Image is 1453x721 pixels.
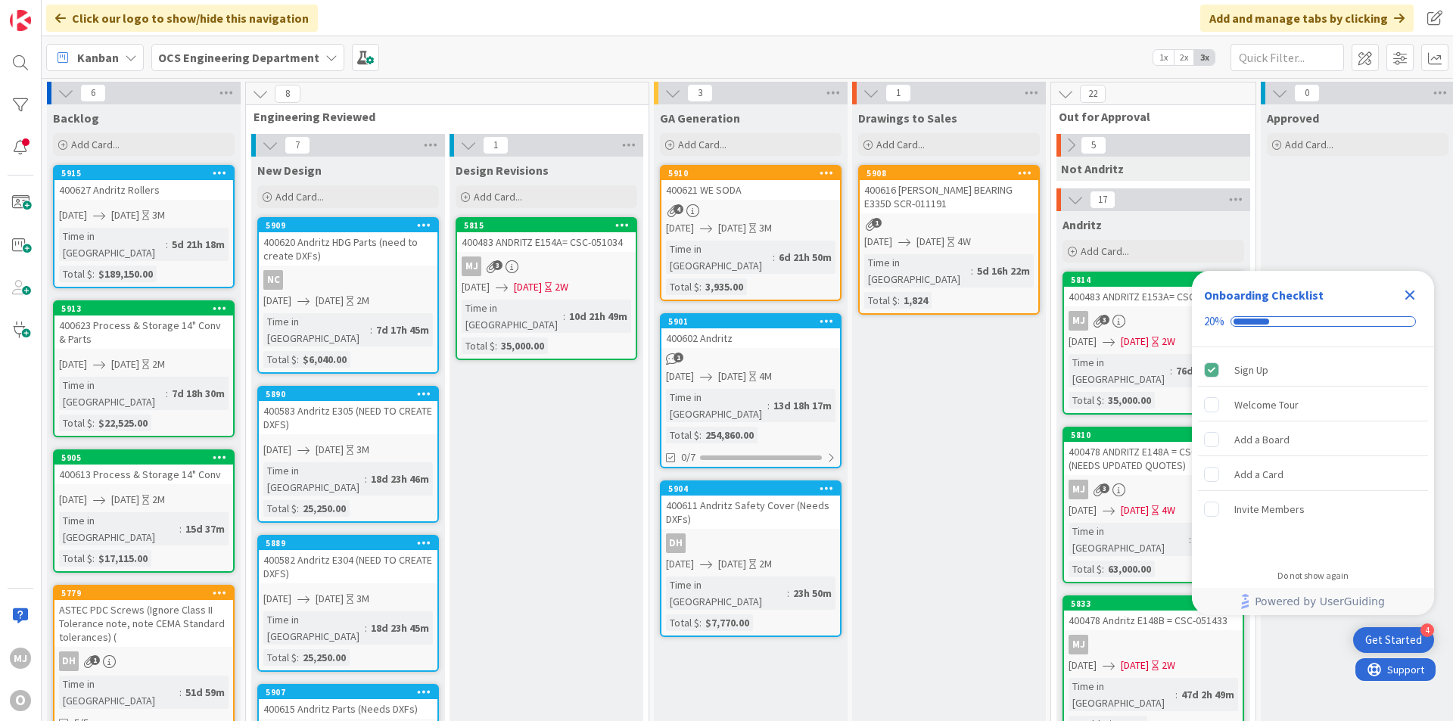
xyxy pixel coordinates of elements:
span: 0 [1294,84,1320,102]
div: 5779 [54,586,233,600]
div: 400478 ANDRITZ E148A = CSC-051239 (NEEDS UPDATED QUOTES) [1064,442,1243,475]
img: Visit kanbanzone.com [10,10,31,31]
div: Time in [GEOGRAPHIC_DATA] [864,254,971,287]
div: Total $ [263,351,297,368]
span: Add Card... [474,190,522,204]
span: Support [32,2,69,20]
div: 5810 [1071,430,1243,440]
span: [DATE] [1121,334,1149,350]
span: [DATE] [59,492,87,508]
span: [DATE] [718,556,746,572]
div: Time in [GEOGRAPHIC_DATA] [59,676,179,709]
div: 5910 [661,166,840,180]
div: MJ [1069,480,1088,499]
span: Andritz [1063,217,1102,232]
div: 35,000.00 [1104,392,1155,409]
div: 5910 [668,168,840,179]
a: Powered by UserGuiding [1199,588,1427,615]
span: [DATE] [1121,657,1149,673]
div: Sign Up [1234,361,1268,379]
div: Total $ [864,292,898,309]
span: [DATE] [1069,334,1097,350]
span: [DATE] [514,279,542,295]
span: : [179,521,182,537]
span: 17 [1090,191,1115,209]
div: 5910400621 WE SODA [661,166,840,200]
div: Time in [GEOGRAPHIC_DATA] [666,576,787,610]
div: 76d 20h 44m [1172,362,1238,379]
span: [DATE] [462,279,490,295]
div: MJ [1064,635,1243,654]
span: Powered by UserGuiding [1255,592,1385,611]
div: 5815 [464,220,636,231]
div: 5913 [61,303,233,314]
a: 5901400602 Andritz[DATE][DATE]4MTime in [GEOGRAPHIC_DATA]:13d 18h 17mTotal $:254,860.000/7 [660,313,842,468]
div: 5901 [668,316,840,327]
div: 2W [1162,334,1175,350]
span: [DATE] [263,293,291,309]
a: 5915400627 Andritz Rollers[DATE][DATE]3MTime in [GEOGRAPHIC_DATA]:5d 21h 18mTotal $:$189,150.00 [53,165,235,288]
div: 5908 [867,168,1038,179]
div: 3M [356,591,369,607]
span: : [787,585,789,601]
span: : [773,249,775,266]
span: [DATE] [263,591,291,607]
div: Total $ [263,649,297,666]
span: 7 [285,136,310,154]
div: 2M [356,293,369,309]
span: 1 [674,353,683,362]
span: Engineering Reviewed [254,109,630,124]
div: 3,935.00 [702,278,747,295]
span: Add Card... [71,138,120,151]
span: : [495,337,497,354]
div: $6,040.00 [299,351,350,368]
span: [DATE] [316,591,344,607]
div: 5779 [61,588,233,598]
div: 3M [152,207,165,223]
span: 6 [80,84,106,102]
span: [DATE] [1069,657,1097,673]
div: Open Get Started checklist, remaining modules: 4 [1353,627,1434,653]
div: 5814400483 ANDRITZ E153A= CSC-051116 [1064,273,1243,306]
span: : [179,684,182,701]
div: 5904 [661,482,840,496]
div: 5815 [457,219,636,232]
div: 5908400616 [PERSON_NAME] BEARING E335D SCR-011191 [860,166,1038,213]
a: 5890400583 Andritz E305 (NEED TO CREATE DXFS)[DATE][DATE]3MTime in [GEOGRAPHIC_DATA]:18d 23h 46mT... [257,386,439,523]
span: : [971,263,973,279]
div: 2M [759,556,772,572]
div: Time in [GEOGRAPHIC_DATA] [1069,523,1189,556]
div: 5907 [266,687,437,698]
div: Time in [GEOGRAPHIC_DATA] [666,241,773,274]
div: 5901400602 Andritz [661,315,840,348]
div: 20% [1204,315,1224,328]
div: MJ [1069,635,1088,654]
b: OCS Engineering Department [158,50,319,65]
a: 5889400582 Andritz E304 (NEED TO CREATE DXFS)[DATE][DATE]3MTime in [GEOGRAPHIC_DATA]:18d 23h 45mT... [257,535,439,672]
div: 5d 16h 22m [973,263,1034,279]
div: 3M [356,442,369,458]
div: 5913 [54,302,233,315]
div: Total $ [666,614,699,631]
span: 2x [1174,50,1194,65]
div: Total $ [666,278,699,295]
span: Add Card... [1285,138,1333,151]
div: 5915 [61,168,233,179]
div: 400583 Andritz E305 (NEED TO CREATE DXFS) [259,401,437,434]
div: 5890400583 Andritz E305 (NEED TO CREATE DXFS) [259,387,437,434]
div: 2M [152,356,165,372]
span: [DATE] [316,293,344,309]
div: Welcome Tour is incomplete. [1198,388,1428,421]
span: [DATE] [718,368,746,384]
div: 25,250.00 [299,500,350,517]
div: 4W [1162,502,1175,518]
div: 400615 Andritz Parts (Needs DXFs) [259,699,437,719]
div: Checklist progress: 20% [1204,315,1422,328]
span: [DATE] [1069,502,1097,518]
div: 5904400611 Andritz Safety Cover (Needs DXFs) [661,482,840,529]
div: Click our logo to show/hide this navigation [46,5,318,32]
div: Total $ [1069,561,1102,577]
div: Sign Up is complete. [1198,353,1428,387]
span: : [767,397,770,414]
div: Add a Card is incomplete. [1198,458,1428,491]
